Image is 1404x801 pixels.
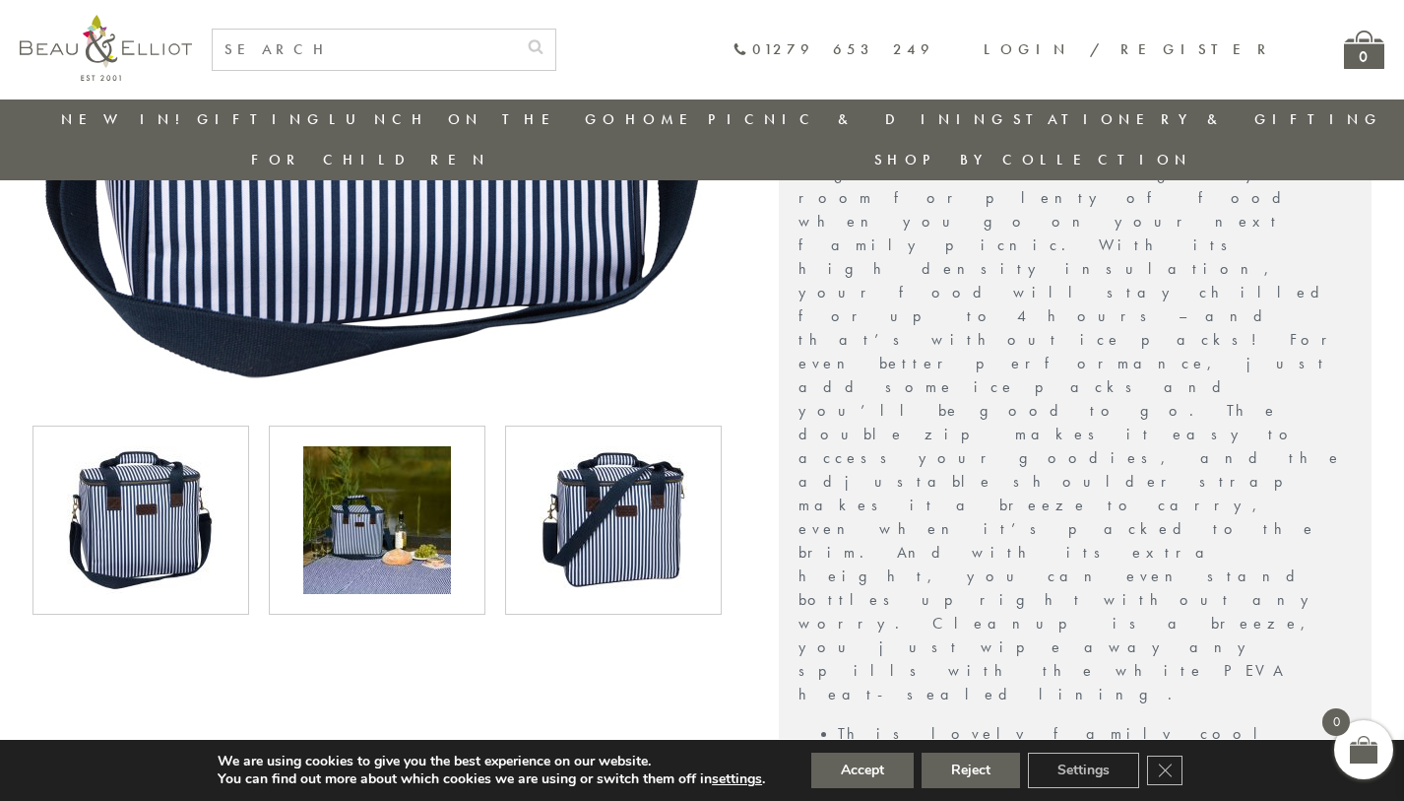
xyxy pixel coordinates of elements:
[1147,756,1182,785] button: Close GDPR Cookie Banner
[67,446,215,594] img: Three Rivers Family Cool Bag 20L
[218,753,765,770] p: We are using cookies to give you the best experience on our website.
[922,753,1020,788] button: Reject
[712,770,762,788] button: settings
[1013,109,1382,129] a: Stationery & Gifting
[213,30,516,70] input: SEARCH
[811,753,914,788] button: Accept
[540,446,687,594] img: Three Rivers Family Cool Bag 20L
[874,150,1192,169] a: Shop by collection
[1322,708,1350,736] span: 0
[1344,31,1384,69] a: 0
[708,109,1009,129] a: Picnic & Dining
[1028,753,1139,788] button: Settings
[61,109,193,129] a: New in!
[838,722,1352,793] li: This lovely family cool bag has a double zip closure.
[733,41,934,58] a: 01279 653 249
[984,39,1275,59] a: Login / Register
[218,770,765,788] p: You can find out more about which cookies we are using or switch them off in .
[251,150,490,169] a: For Children
[625,109,704,129] a: Home
[329,109,620,129] a: Lunch On The Go
[20,15,192,81] img: logo
[303,446,451,594] img: Three Rivers Family Cool Bag 20L
[197,109,325,129] a: Gifting
[798,92,1352,706] p: With its clean navy and white stripes and large capacity, our Three Rivers Family Cool Bag 20L is...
